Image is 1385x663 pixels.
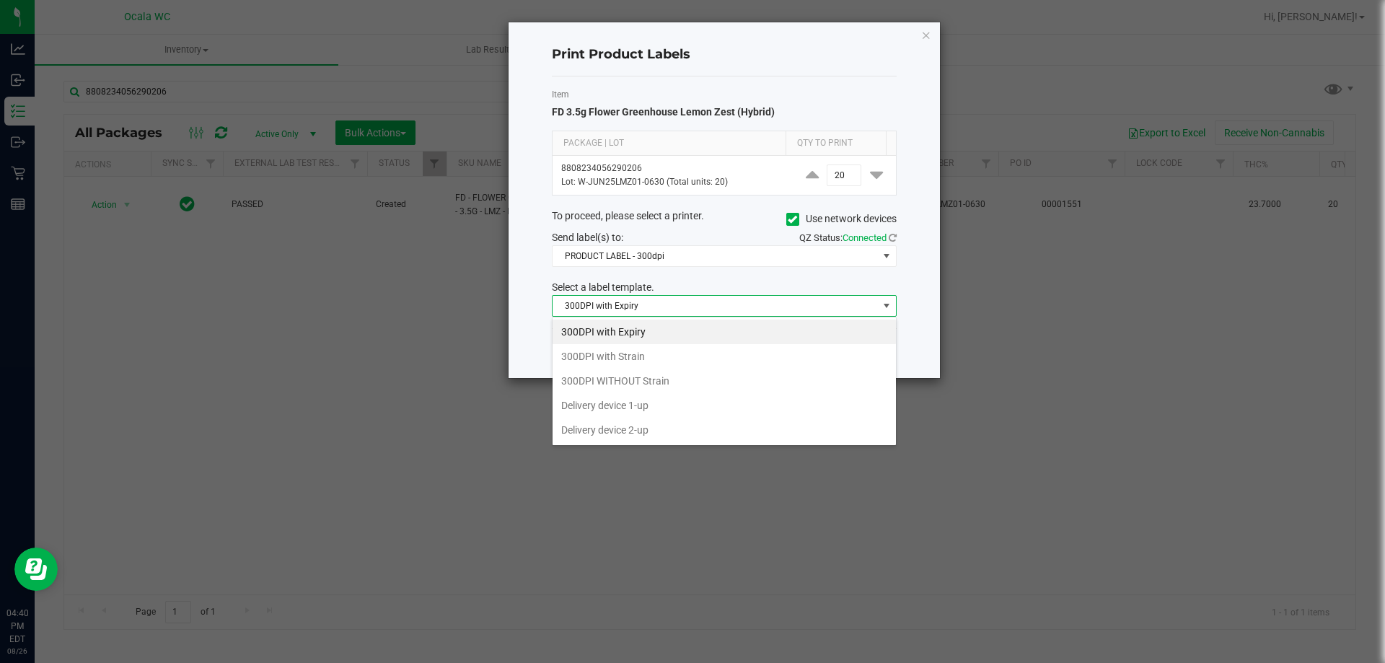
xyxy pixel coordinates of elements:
label: Item [552,88,897,101]
span: Connected [843,232,887,243]
li: Delivery device 2-up [553,418,896,442]
span: PRODUCT LABEL - 300dpi [553,246,878,266]
p: Lot: W-JUN25LMZ01-0630 (Total units: 20) [561,175,784,189]
div: To proceed, please select a printer. [541,208,907,230]
li: 300DPI with Strain [553,344,896,369]
h4: Print Product Labels [552,45,897,64]
th: Package | Lot [553,131,786,156]
p: 8808234056290206 [561,162,784,175]
div: Select a label template. [541,280,907,295]
span: FD 3.5g Flower Greenhouse Lemon Zest (Hybrid) [552,106,775,118]
th: Qty to Print [786,131,886,156]
span: QZ Status: [799,232,897,243]
li: 300DPI WITHOUT Strain [553,369,896,393]
span: Send label(s) to: [552,232,623,243]
li: Delivery device 1-up [553,393,896,418]
label: Use network devices [786,211,897,227]
iframe: Resource center [14,548,58,591]
li: 300DPI with Expiry [553,320,896,344]
span: 300DPI with Expiry [553,296,878,316]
